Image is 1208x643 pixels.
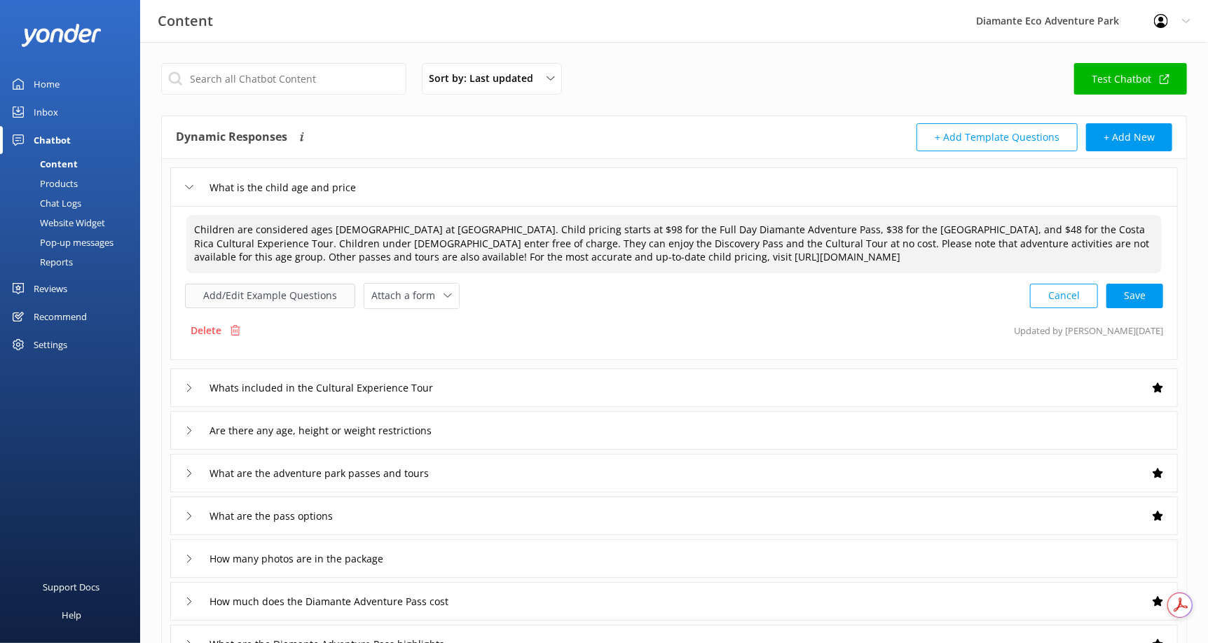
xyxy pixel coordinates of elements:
div: Recommend [34,303,87,331]
div: Reports [8,252,73,272]
h4: Dynamic Responses [176,123,287,151]
a: Products [8,174,140,193]
button: Save [1106,284,1163,308]
div: Help [62,601,81,629]
div: Products [8,174,78,193]
a: Reports [8,252,140,272]
img: yonder-white-logo.png [21,24,102,47]
div: Content [8,154,78,174]
button: + Add Template Questions [917,123,1078,151]
div: Chat Logs [8,193,81,213]
div: Inbox [34,98,58,126]
h3: Content [158,10,213,32]
span: Attach a form [371,288,444,303]
textarea: Children are considered ages [DEMOGRAPHIC_DATA] at [GEOGRAPHIC_DATA]. Child pricing starts at $98... [186,215,1162,273]
a: Pop-up messages [8,233,140,252]
p: Updated by [PERSON_NAME] [DATE] [1014,317,1163,344]
div: Settings [34,331,67,359]
p: Delete [191,323,221,338]
span: Sort by: Last updated [429,71,542,86]
a: Test Chatbot [1074,63,1187,95]
button: + Add New [1086,123,1172,151]
a: Chat Logs [8,193,140,213]
div: Home [34,70,60,98]
div: Website Widget [8,213,105,233]
div: Chatbot [34,126,71,154]
button: Cancel [1030,284,1098,308]
button: Add/Edit Example Questions [185,284,355,308]
div: Pop-up messages [8,233,114,252]
input: Search all Chatbot Content [161,63,406,95]
a: Content [8,154,140,174]
a: Website Widget [8,213,140,233]
div: Reviews [34,275,67,303]
div: Support Docs [43,573,100,601]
